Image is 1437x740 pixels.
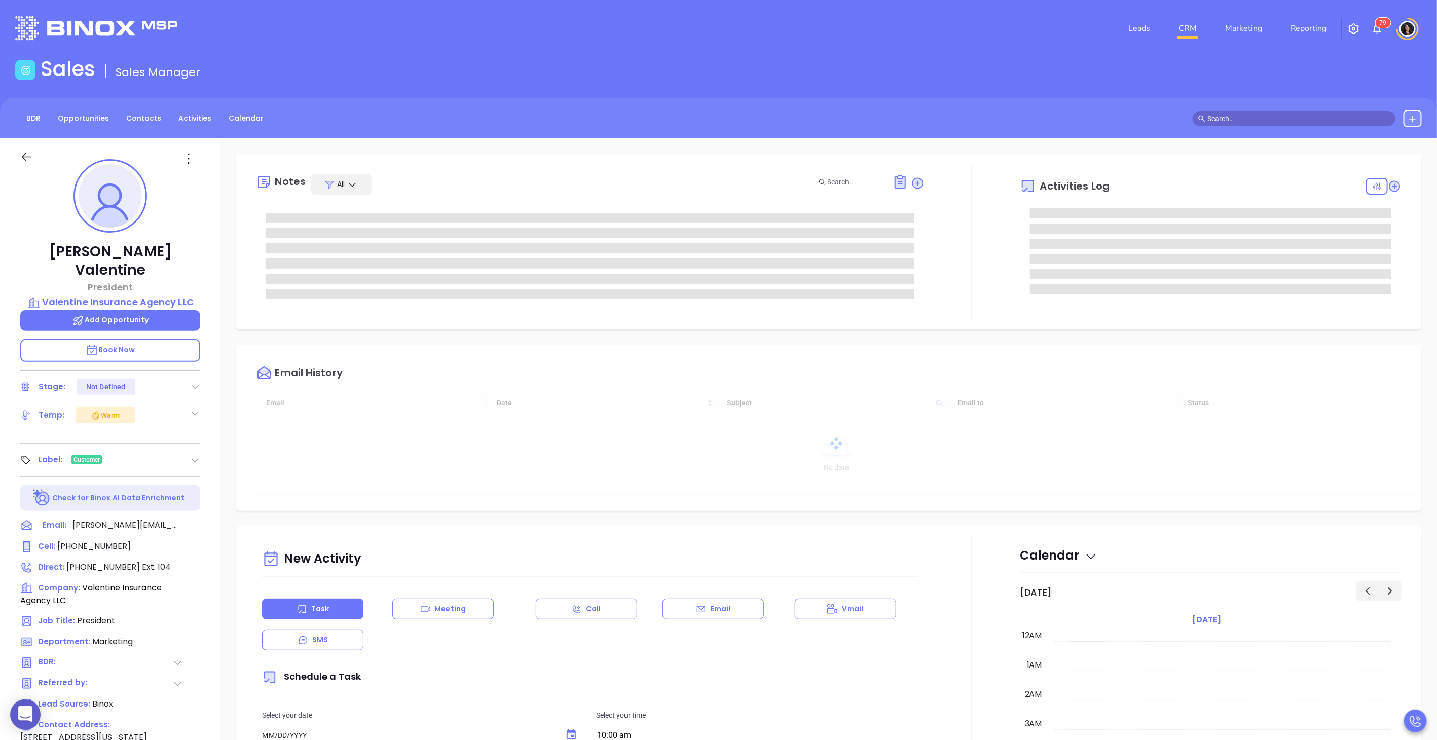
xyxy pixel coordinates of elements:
h2: [DATE] [1020,587,1052,598]
span: Lead Source: [38,698,90,709]
p: Task [311,604,329,614]
span: Cell : [38,541,55,551]
span: Email: [43,519,66,532]
h1: Sales [41,57,95,81]
a: [DATE] [1190,613,1223,627]
p: Select your date [262,710,584,721]
a: Marketing [1221,18,1266,39]
span: Calendar [1020,547,1097,564]
div: Notes [275,176,306,187]
sup: 79 [1376,18,1391,28]
span: [PHONE_NUMBER] [66,561,140,573]
div: 2am [1023,688,1044,700]
div: Label: [39,452,63,467]
button: Next day [1379,581,1402,600]
span: Add Opportunity [72,315,149,325]
span: Activities Log [1040,181,1110,191]
a: Valentine Insurance Agency LLC [20,295,200,309]
div: Email History [275,367,342,381]
img: profile-user [79,164,142,228]
div: 1am [1025,659,1044,671]
input: Search... [828,176,881,188]
a: Calendar [223,110,270,127]
div: Warm [91,409,120,421]
img: iconNotification [1371,23,1383,35]
p: Meeting [434,604,466,614]
img: Ai-Enrich-DaqCidB-.svg [33,489,51,507]
span: Ext. 104 [140,561,171,573]
p: President [20,280,200,294]
div: New Activity [262,546,918,572]
span: Valentine Insurance Agency LLC [20,582,162,606]
p: Vmail [842,604,864,614]
img: iconSetting [1348,23,1360,35]
span: All [337,179,345,189]
img: user [1399,21,1416,37]
p: Check for Binox AI Data Enrichment [52,493,185,503]
span: Direct : [38,562,64,572]
span: 7 [1380,19,1383,26]
div: 12am [1020,630,1044,642]
p: [PERSON_NAME] Valentine [20,243,200,279]
img: logo [15,16,177,40]
div: 3am [1023,718,1044,730]
span: Department: [38,636,90,647]
span: BDR: [38,656,91,669]
div: Not Defined [86,379,125,395]
p: Email [711,604,731,614]
a: Reporting [1286,18,1331,39]
span: Contact Address: [38,719,110,730]
a: BDR [20,110,47,127]
span: Customer [73,454,100,465]
input: Search… [1207,113,1390,124]
span: [PERSON_NAME][EMAIL_ADDRESS][DOMAIN_NAME] [72,519,179,531]
span: Binox [92,698,113,710]
span: Schedule a Task [262,670,361,683]
div: Stage: [39,379,66,394]
a: Contacts [120,110,167,127]
input: MM/DD/YYYY [262,731,555,740]
p: SMS [312,635,328,645]
a: Activities [172,110,217,127]
p: Call [586,604,601,614]
a: Opportunities [52,110,115,127]
span: search [1198,115,1205,122]
p: Select your time [597,710,918,721]
span: Company: [38,582,80,593]
button: Previous day [1356,581,1379,600]
span: Job Title: [38,615,75,626]
span: Marketing [92,636,133,647]
div: Temp: [39,408,65,423]
span: [PHONE_NUMBER] [57,540,131,552]
span: Book Now [86,345,135,355]
span: President [77,615,115,626]
a: CRM [1174,18,1201,39]
span: Sales Manager [116,64,200,80]
span: Referred by: [38,677,91,690]
a: Leads [1124,18,1154,39]
span: 9 [1383,19,1387,26]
